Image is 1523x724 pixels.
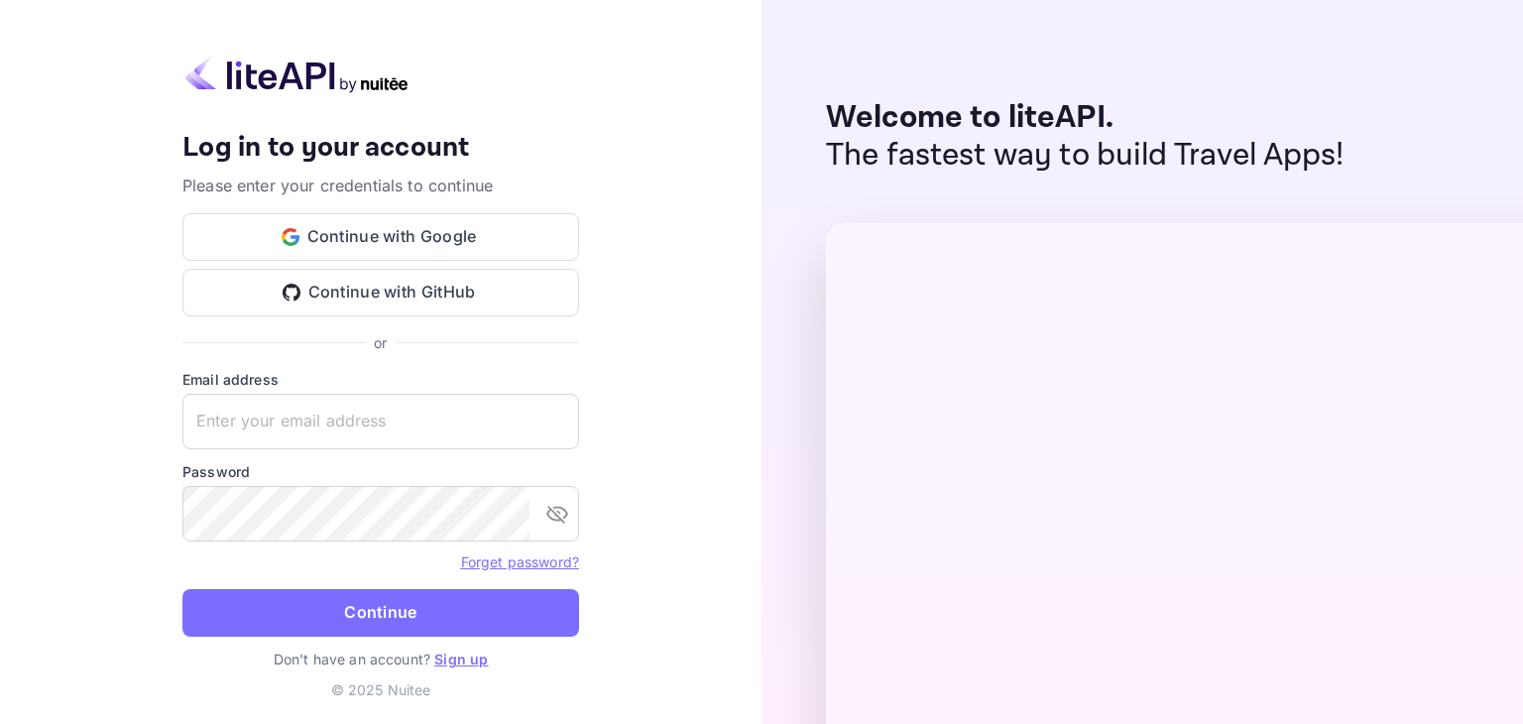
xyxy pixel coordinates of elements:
p: or [374,332,387,353]
p: The fastest way to build Travel Apps! [826,137,1345,175]
p: Welcome to liteAPI. [826,99,1345,137]
a: Forget password? [461,553,579,570]
button: Continue with Google [182,213,579,261]
a: Sign up [434,651,488,667]
label: Email address [182,369,579,390]
button: toggle password visibility [537,494,577,534]
button: Continue with GitHub [182,269,579,316]
label: Password [182,461,579,482]
img: liteapi [182,55,410,93]
a: Forget password? [461,551,579,571]
p: © 2025 Nuitee [331,679,431,700]
p: Please enter your credentials to continue [182,174,579,197]
p: Don't have an account? [182,649,579,669]
button: Continue [182,589,579,637]
h4: Log in to your account [182,131,579,166]
input: Enter your email address [182,394,579,449]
